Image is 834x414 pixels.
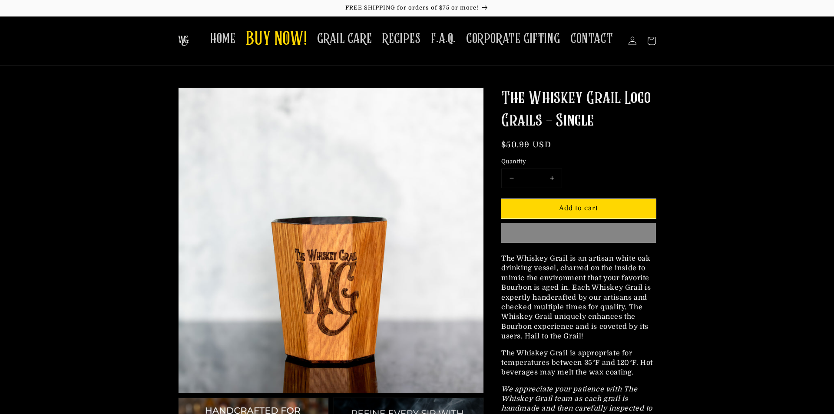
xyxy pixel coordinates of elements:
span: RECIPES [382,30,420,47]
img: The Whiskey Grail [178,36,189,46]
a: CONTACT [565,25,618,53]
a: BUY NOW! [241,23,312,57]
button: Add to cart [501,199,656,219]
span: GRAIL CARE [317,30,372,47]
span: $50.99 USD [501,140,551,149]
a: HOME [205,25,241,53]
span: CONTACT [570,30,613,47]
span: F.A.Q. [431,30,456,47]
p: FREE SHIPPING for orders of $75 or more! [9,4,825,12]
span: BUY NOW! [246,28,307,52]
label: Quantity [501,157,656,166]
span: CORPORATE GIFTING [466,30,560,47]
p: The Whiskey Grail is an artisan white oak drinking vessel, charred on the inside to mimic the env... [501,254,656,341]
a: GRAIL CARE [312,25,377,53]
span: The Whiskey Grail is appropriate for temperatures between 35°F and 120°F. Hot beverages may melt ... [501,349,653,377]
a: F.A.Q. [426,25,461,53]
h1: The Whiskey Grail Logo Grails - Single [501,87,656,132]
a: RECIPES [377,25,426,53]
span: Add to cart [559,204,598,212]
a: CORPORATE GIFTING [461,25,565,53]
span: HOME [210,30,235,47]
